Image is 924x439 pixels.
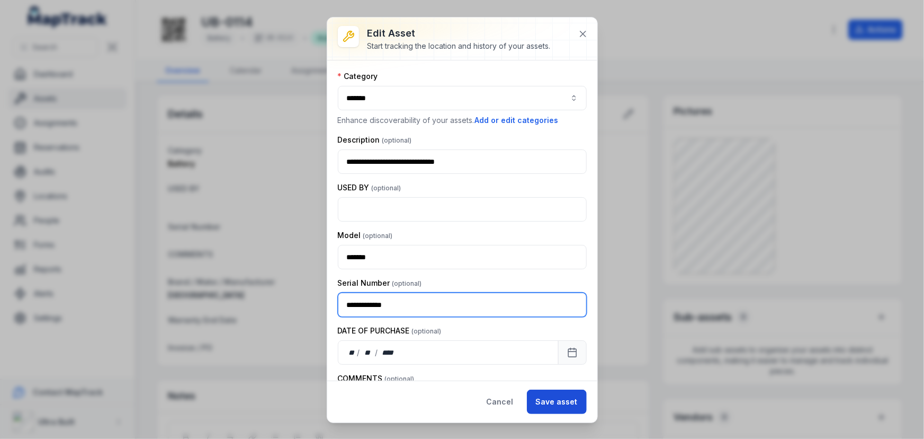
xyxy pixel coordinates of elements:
[478,390,523,414] button: Cancel
[558,340,587,365] button: Calendar
[338,278,422,288] label: Serial Number
[338,373,415,384] label: COMMENTS
[338,182,401,193] label: USED BY
[338,71,378,82] label: Category
[357,347,361,358] div: /
[338,326,442,336] label: DATE OF PURCHASE
[361,347,375,358] div: month,
[527,390,587,414] button: Save asset
[338,115,587,126] p: Enhance discoverability of your assets.
[338,135,412,145] label: Description
[474,115,559,126] button: Add or edit categories
[379,347,398,358] div: year,
[347,347,357,358] div: day,
[367,41,551,51] div: Start tracking the location and history of your assets.
[367,26,551,41] h3: Edit asset
[338,230,393,241] label: Model
[375,347,379,358] div: /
